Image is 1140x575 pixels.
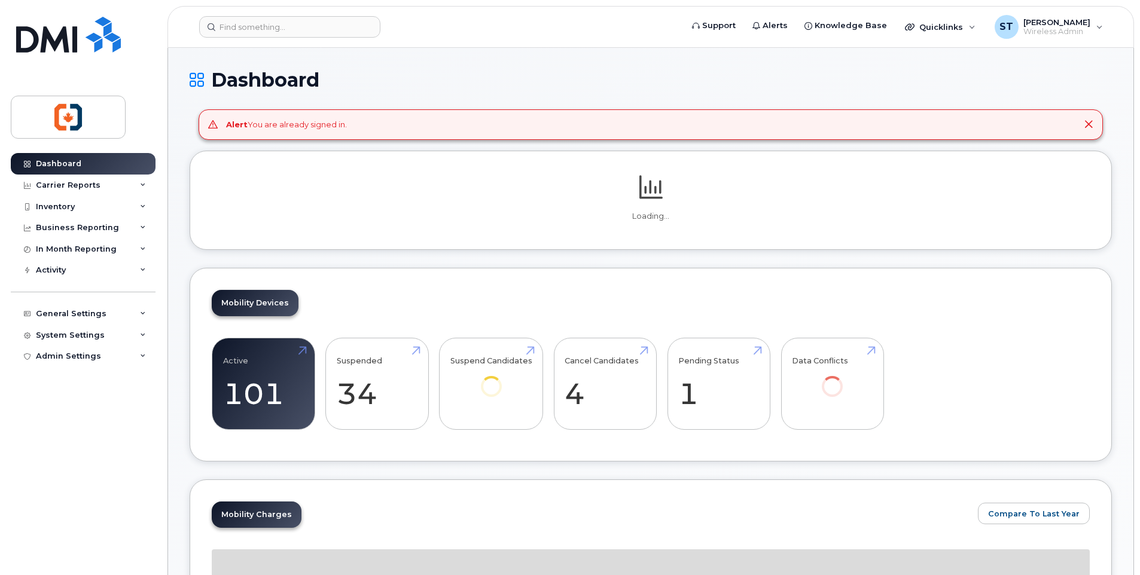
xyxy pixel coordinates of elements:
a: Pending Status 1 [678,344,759,423]
a: Suspended 34 [337,344,417,423]
a: Cancel Candidates 4 [565,344,645,423]
a: Data Conflicts [792,344,873,413]
span: Compare To Last Year [988,508,1080,519]
a: Suspend Candidates [450,344,532,413]
div: You are already signed in. [226,119,347,130]
h1: Dashboard [190,69,1112,90]
a: Mobility Charges [212,501,301,528]
a: Active 101 [223,344,304,423]
p: Loading... [212,211,1090,222]
strong: Alert [226,120,248,129]
button: Compare To Last Year [978,503,1090,524]
a: Mobility Devices [212,290,298,316]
